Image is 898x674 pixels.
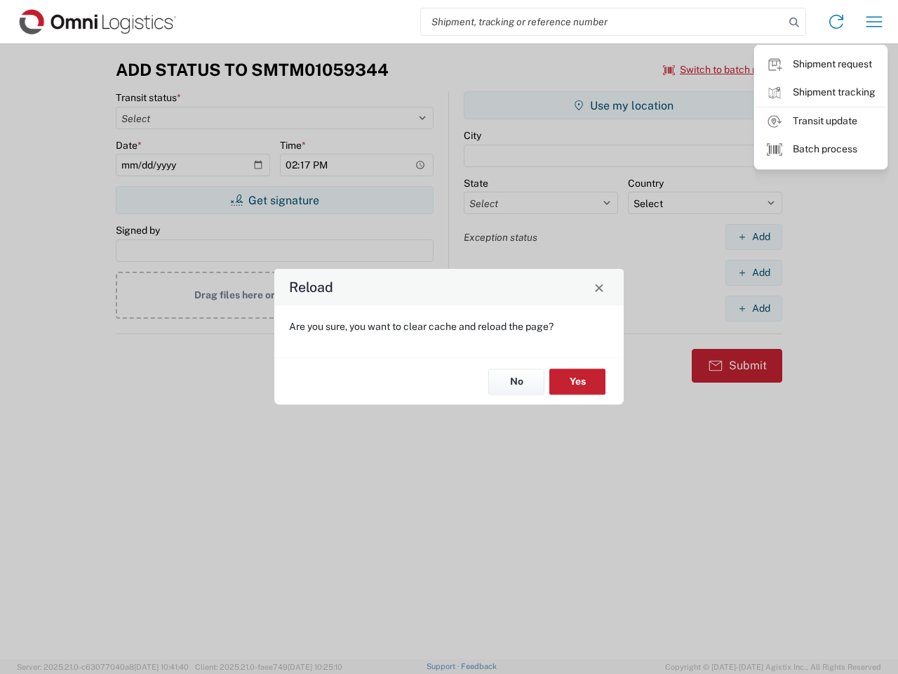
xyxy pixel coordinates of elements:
p: Are you sure, you want to clear cache and reload the page? [289,320,609,333]
a: Shipment tracking [755,79,887,107]
button: No [488,369,544,395]
h4: Reload [289,277,333,298]
button: Close [589,277,609,297]
a: Batch process [755,136,887,164]
a: Transit update [755,107,887,136]
a: Shipment request [755,51,887,79]
input: Shipment, tracking or reference number [421,8,784,35]
button: Yes [549,369,605,395]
